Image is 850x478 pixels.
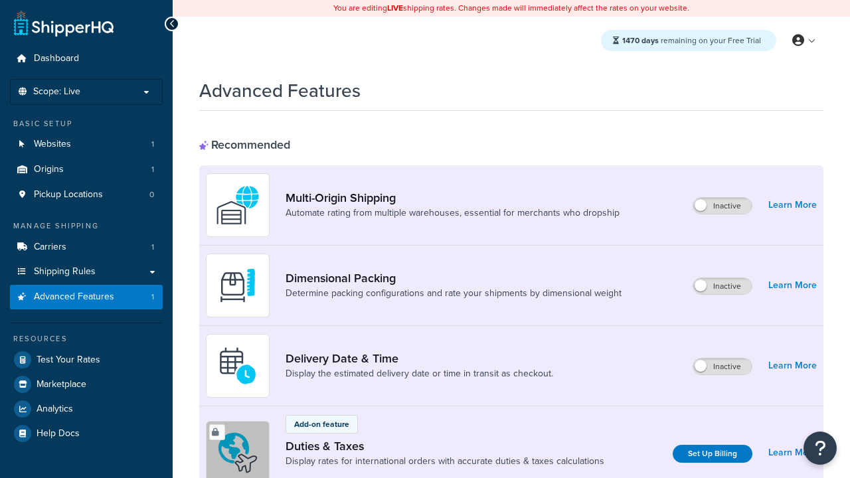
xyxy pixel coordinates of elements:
[286,287,622,300] a: Determine packing configurations and rate your shipments by dimensional weight
[10,348,163,372] a: Test Your Rates
[37,379,86,390] span: Marketplace
[768,357,817,375] a: Learn More
[10,46,163,71] a: Dashboard
[10,285,163,309] a: Advanced Features1
[286,455,604,468] a: Display rates for international orders with accurate duties & taxes calculations
[10,285,163,309] li: Advanced Features
[768,276,817,295] a: Learn More
[10,422,163,445] a: Help Docs
[673,445,752,463] a: Set Up Billing
[37,404,73,415] span: Analytics
[10,333,163,345] div: Resources
[10,260,163,284] a: Shipping Rules
[286,271,622,285] a: Dimensional Packing
[10,157,163,182] li: Origins
[693,358,752,374] label: Inactive
[804,432,837,465] button: Open Resource Center
[387,2,403,14] b: LIVE
[286,367,553,380] a: Display the estimated delivery date or time in transit as checkout.
[10,132,163,157] a: Websites1
[151,139,154,150] span: 1
[34,139,71,150] span: Websites
[151,164,154,175] span: 1
[199,137,290,152] div: Recommended
[286,206,620,220] a: Automate rating from multiple warehouses, essential for merchants who dropship
[34,291,114,303] span: Advanced Features
[214,262,261,309] img: DTVBYsAAAAAASUVORK5CYII=
[10,397,163,421] a: Analytics
[34,242,66,253] span: Carriers
[622,35,659,46] strong: 1470 days
[10,132,163,157] li: Websites
[10,118,163,129] div: Basic Setup
[34,53,79,64] span: Dashboard
[693,198,752,214] label: Inactive
[10,157,163,182] a: Origins1
[10,183,163,207] li: Pickup Locations
[10,220,163,232] div: Manage Shipping
[10,183,163,207] a: Pickup Locations0
[199,78,361,104] h1: Advanced Features
[10,235,163,260] a: Carriers1
[214,182,261,228] img: WatD5o0RtDAAAAAElFTkSuQmCC
[768,443,817,462] a: Learn More
[149,189,154,200] span: 0
[34,164,64,175] span: Origins
[768,196,817,214] a: Learn More
[10,235,163,260] li: Carriers
[286,191,620,205] a: Multi-Origin Shipping
[33,86,80,98] span: Scope: Live
[294,418,349,430] p: Add-on feature
[214,343,261,389] img: gfkeb5ejjkALwAAAABJRU5ErkJggg==
[151,291,154,303] span: 1
[34,189,103,200] span: Pickup Locations
[693,278,752,294] label: Inactive
[10,372,163,396] a: Marketplace
[34,266,96,278] span: Shipping Rules
[286,439,604,453] a: Duties & Taxes
[37,355,100,366] span: Test Your Rates
[286,351,553,366] a: Delivery Date & Time
[151,242,154,253] span: 1
[622,35,761,46] span: remaining on your Free Trial
[37,428,80,439] span: Help Docs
